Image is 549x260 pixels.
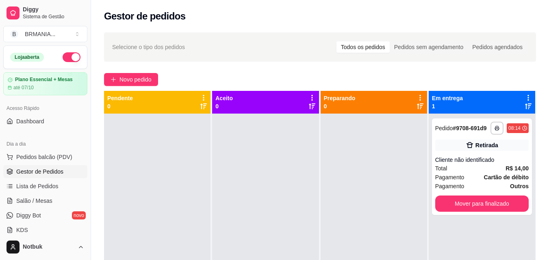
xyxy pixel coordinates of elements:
p: Aceito [215,94,233,102]
strong: R$ 14,00 [506,165,529,172]
article: até 07/10 [13,84,34,91]
p: Preparando [324,94,356,102]
span: Lista de Pedidos [16,182,59,190]
span: KDS [16,226,28,234]
a: Dashboard [3,115,87,128]
button: Alterar Status [63,52,80,62]
span: Novo pedido [119,75,152,84]
span: Sistema de Gestão [23,13,84,20]
div: Cliente não identificado [435,156,529,164]
span: plus [111,77,116,82]
button: Select a team [3,26,87,42]
span: Diggy Bot [16,211,41,219]
div: Loja aberta [10,53,44,62]
p: Pendente [107,94,133,102]
div: Dia a dia [3,138,87,150]
span: Notbuk [23,243,74,251]
div: Todos os pedidos [336,41,390,53]
a: Gestor de Pedidos [3,165,87,178]
strong: # 9708-691d9 [453,125,486,131]
a: KDS [3,223,87,236]
button: Novo pedido [104,73,158,86]
span: Total [435,164,447,173]
div: Acesso Rápido [3,102,87,115]
a: Lista de Pedidos [3,180,87,193]
span: Pagamento [435,173,464,182]
span: B [10,30,18,38]
button: Mover para finalizado [435,196,529,212]
span: Gestor de Pedidos [16,168,63,176]
span: Pedidos balcão (PDV) [16,153,72,161]
p: 0 [215,102,233,110]
strong: Outros [510,183,529,189]
a: Salão / Mesas [3,194,87,207]
button: Notbuk [3,237,87,257]
article: Plano Essencial + Mesas [15,77,73,83]
span: Dashboard [16,117,44,125]
strong: Cartão de débito [484,174,529,180]
div: 08:14 [508,125,521,131]
span: Salão / Mesas [16,197,52,205]
p: 1 [432,102,463,110]
span: Pagamento [435,182,464,191]
div: Pedidos sem agendamento [390,41,468,53]
button: Pedidos balcão (PDV) [3,150,87,163]
a: Plano Essencial + Mesasaté 07/10 [3,72,87,95]
p: 0 [324,102,356,110]
span: Selecione o tipo dos pedidos [112,43,185,52]
span: Pedido [435,125,453,131]
a: DiggySistema de Gestão [3,3,87,23]
div: Pedidos agendados [468,41,527,53]
div: Retirada [475,141,498,149]
div: BRMANIA ... [25,30,55,38]
p: Em entrega [432,94,463,102]
span: Diggy [23,6,84,13]
a: Diggy Botnovo [3,209,87,222]
p: 0 [107,102,133,110]
h2: Gestor de pedidos [104,10,186,23]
